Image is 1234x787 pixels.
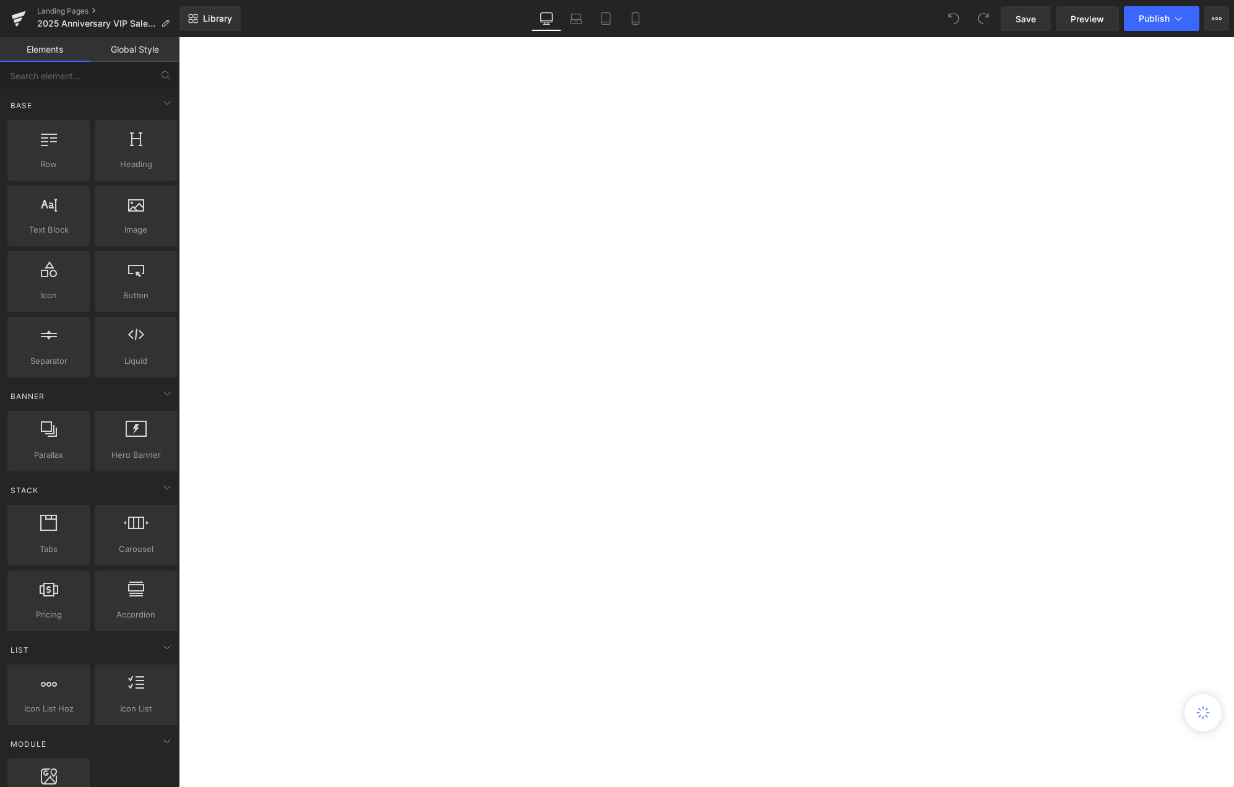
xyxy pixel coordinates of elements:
[9,100,33,111] span: Base
[11,289,86,302] span: Icon
[11,355,86,368] span: Separator
[11,702,86,715] span: Icon List Hoz
[98,158,173,171] span: Heading
[98,355,173,368] span: Liquid
[621,6,650,31] a: Mobile
[37,6,179,16] a: Landing Pages
[98,608,173,621] span: Accordion
[98,543,173,556] span: Carousel
[98,223,173,236] span: Image
[98,289,173,302] span: Button
[1204,6,1229,31] button: More
[11,223,86,236] span: Text Block
[9,390,46,402] span: Banner
[11,158,86,171] span: Row
[179,6,241,31] a: New Library
[971,6,996,31] button: Redo
[98,702,173,715] span: Icon List
[561,6,591,31] a: Laptop
[1139,14,1170,24] span: Publish
[941,6,966,31] button: Undo
[11,608,86,621] span: Pricing
[11,543,86,556] span: Tabs
[9,644,30,656] span: List
[591,6,621,31] a: Tablet
[1071,12,1104,25] span: Preview
[1016,12,1036,25] span: Save
[98,449,173,462] span: Hero Banner
[1056,6,1119,31] a: Preview
[9,738,48,750] span: Module
[11,449,86,462] span: Parallax
[532,6,561,31] a: Desktop
[1124,6,1199,31] button: Publish
[90,37,179,62] a: Global Style
[9,484,40,496] span: Stack
[37,19,156,28] span: 2025 Anniversary VIP Sale Signup
[203,13,232,24] span: Library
